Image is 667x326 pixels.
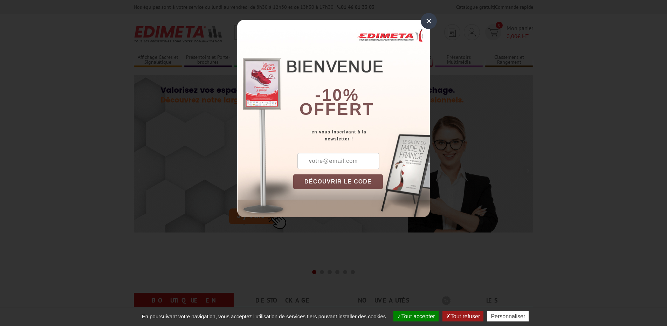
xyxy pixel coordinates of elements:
button: Tout refuser [442,311,483,321]
div: × [421,13,437,29]
div: en vous inscrivant à la newsletter ! [293,129,430,143]
button: DÉCOUVRIR LE CODE [293,174,383,189]
span: En poursuivant votre navigation, vous acceptez l'utilisation de services tiers pouvant installer ... [138,313,390,319]
b: -10% [315,86,359,104]
button: Tout accepter [393,311,439,321]
input: votre@email.com [297,153,379,169]
button: Personnaliser (fenêtre modale) [487,311,529,321]
font: offert [300,100,374,118]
